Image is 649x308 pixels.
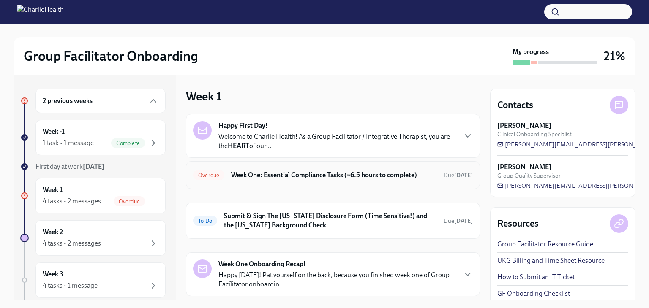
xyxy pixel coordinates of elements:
h2: Group Facilitator Onboarding [24,48,198,65]
h4: Contacts [497,99,533,111]
span: Overdue [193,172,224,178]
span: Complete [111,140,145,146]
span: September 11th, 2025 09:00 [444,217,473,225]
div: 4 tasks • 1 message [43,281,98,290]
h6: Week -1 [43,127,65,136]
a: UKG Billing and Time Sheet Resource [497,256,605,265]
strong: [DATE] [454,217,473,224]
span: Group Quality Supervisor [497,172,561,180]
h6: Week 1 [43,185,63,195]
a: First day at work[DATE] [20,162,166,171]
h6: Week 3 [43,270,63,279]
a: Week 14 tasks • 2 messagesOverdue [20,178,166,213]
div: 4 tasks • 2 messages [43,239,101,248]
a: OverdueWeek One: Essential Compliance Tasks (~6.5 hours to complete)Due[DATE] [193,168,473,182]
h6: Submit & Sign The [US_STATE] Disclosure Form (Time Sensitive!) and the [US_STATE] Background Check [224,211,437,230]
p: Welcome to Charlie Health! As a Group Facilitator / Integrative Therapist, you are the of our... [218,132,456,151]
span: September 9th, 2025 09:00 [444,171,473,179]
a: Week 34 tasks • 1 message [20,262,166,298]
a: Group Facilitator Resource Guide [497,240,593,249]
a: Week -11 task • 1 messageComplete [20,120,166,155]
p: Happy [DATE]! Pat yourself on the back, because you finished week one of Group Facilitator onboar... [218,270,456,289]
strong: [PERSON_NAME] [497,162,551,172]
strong: [DATE] [83,162,104,170]
strong: [DATE] [454,172,473,179]
div: 2 previous weeks [35,89,166,113]
div: 1 task • 1 message [43,138,94,148]
h6: Week 2 [43,227,63,237]
span: Clinical Onboarding Specialist [497,130,572,138]
strong: Happy First Day! [218,121,268,130]
h6: 2 previous weeks [43,96,93,105]
a: How to Submit an IT Ticket [497,273,575,282]
a: To DoSubmit & Sign The [US_STATE] Disclosure Form (Time Sensitive!) and the [US_STATE] Background... [193,210,473,232]
span: Due [444,172,473,179]
img: CharlieHealth [17,5,64,19]
strong: HEART [228,142,249,150]
strong: Week One Onboarding Recap! [218,259,306,269]
h3: Week 1 [186,89,222,104]
span: To Do [193,218,217,224]
strong: [PERSON_NAME] [497,121,551,130]
div: 4 tasks • 2 messages [43,197,101,206]
span: Overdue [114,198,145,205]
h3: 21% [604,49,625,64]
span: First day at work [35,162,104,170]
a: Week 24 tasks • 2 messages [20,220,166,256]
h4: Resources [497,217,539,230]
h6: Week One: Essential Compliance Tasks (~6.5 hours to complete) [231,170,437,180]
span: Due [444,217,473,224]
strong: My progress [513,47,549,57]
a: GF Onboarding Checklist [497,289,570,298]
